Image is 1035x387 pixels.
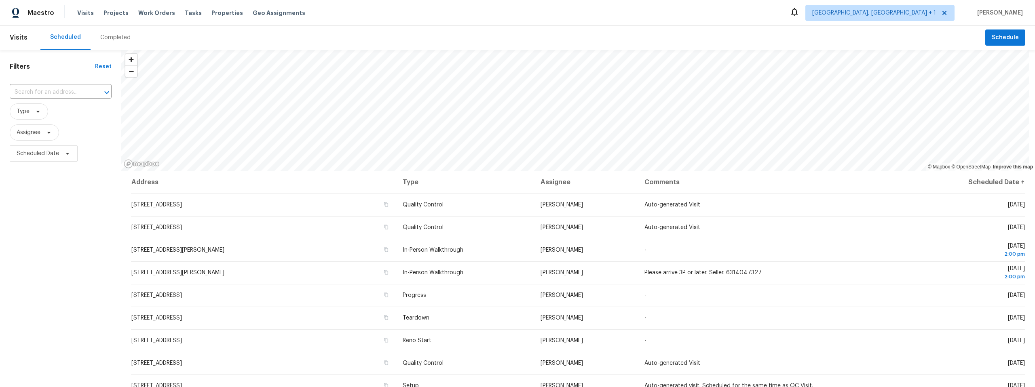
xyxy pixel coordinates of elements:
span: Projects [103,9,129,17]
span: In-Person Walkthrough [403,270,463,276]
span: [DATE] [913,266,1025,281]
th: Assignee [534,171,638,193]
span: Geo Assignments [253,9,305,17]
span: Visits [77,9,94,17]
span: [PERSON_NAME] [541,202,583,208]
a: Improve this map [993,164,1033,170]
span: [PERSON_NAME] [541,225,583,230]
span: Tasks [185,10,202,16]
span: [DATE] [913,243,1025,258]
span: [DATE] [1008,292,1025,298]
th: Scheduled Date ↑ [906,171,1025,193]
button: Copy Address [382,223,390,231]
span: [PERSON_NAME] [974,9,1023,17]
span: [PERSON_NAME] [541,360,583,366]
span: [PERSON_NAME] [541,292,583,298]
span: Maestro [27,9,54,17]
span: Schedule [992,33,1019,43]
span: Auto-generated Visit [644,360,700,366]
span: Auto-generated Visit [644,202,700,208]
span: Quality Control [403,225,444,230]
th: Comments [638,171,906,193]
span: Assignee [17,128,40,137]
span: Type [17,107,30,116]
button: Schedule [985,29,1025,46]
span: - [644,247,646,253]
span: [DATE] [1008,360,1025,366]
span: Work Orders [138,9,175,17]
button: Copy Address [382,201,390,208]
span: - [644,315,646,321]
div: 2:00 pm [913,250,1025,258]
span: Quality Control [403,202,444,208]
th: Address [131,171,396,193]
span: [STREET_ADDRESS] [131,338,182,343]
span: Please arrive 3P or later. Seller. 6314047327 [644,270,762,276]
span: [GEOGRAPHIC_DATA], [GEOGRAPHIC_DATA] + 1 [812,9,936,17]
span: [STREET_ADDRESS] [131,202,182,208]
div: Completed [100,34,131,42]
span: [STREET_ADDRESS] [131,315,182,321]
h1: Filters [10,63,95,71]
span: [DATE] [1008,202,1025,208]
span: In-Person Walkthrough [403,247,463,253]
span: [PERSON_NAME] [541,247,583,253]
input: Search for an address... [10,86,89,99]
span: [STREET_ADDRESS] [131,360,182,366]
span: [DATE] [1008,315,1025,321]
span: [PERSON_NAME] [541,338,583,343]
canvas: Map [121,50,1029,171]
span: [DATE] [1008,225,1025,230]
a: OpenStreetMap [951,164,991,170]
span: - [644,338,646,343]
span: - [644,292,646,298]
button: Copy Address [382,314,390,321]
span: [PERSON_NAME] [541,270,583,276]
span: Quality Control [403,360,444,366]
span: [STREET_ADDRESS][PERSON_NAME] [131,247,224,253]
button: Copy Address [382,337,390,344]
th: Type [396,171,534,193]
div: Scheduled [50,33,81,41]
span: Reno Start [403,338,431,343]
button: Copy Address [382,359,390,366]
a: Mapbox homepage [124,159,159,168]
button: Open [101,87,112,98]
span: Auto-generated Visit [644,225,700,230]
button: Zoom out [125,65,137,77]
span: Scheduled Date [17,149,59,158]
span: Visits [10,29,27,46]
button: Zoom in [125,54,137,65]
div: 2:00 pm [913,273,1025,281]
span: [STREET_ADDRESS][PERSON_NAME] [131,270,224,276]
span: Properties [211,9,243,17]
div: Reset [95,63,112,71]
button: Copy Address [382,269,390,276]
button: Copy Address [382,291,390,299]
span: Progress [403,292,426,298]
span: [STREET_ADDRESS] [131,225,182,230]
button: Copy Address [382,246,390,253]
span: [STREET_ADDRESS] [131,292,182,298]
span: [DATE] [1008,338,1025,343]
a: Mapbox [928,164,950,170]
span: Teardown [403,315,429,321]
span: [PERSON_NAME] [541,315,583,321]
